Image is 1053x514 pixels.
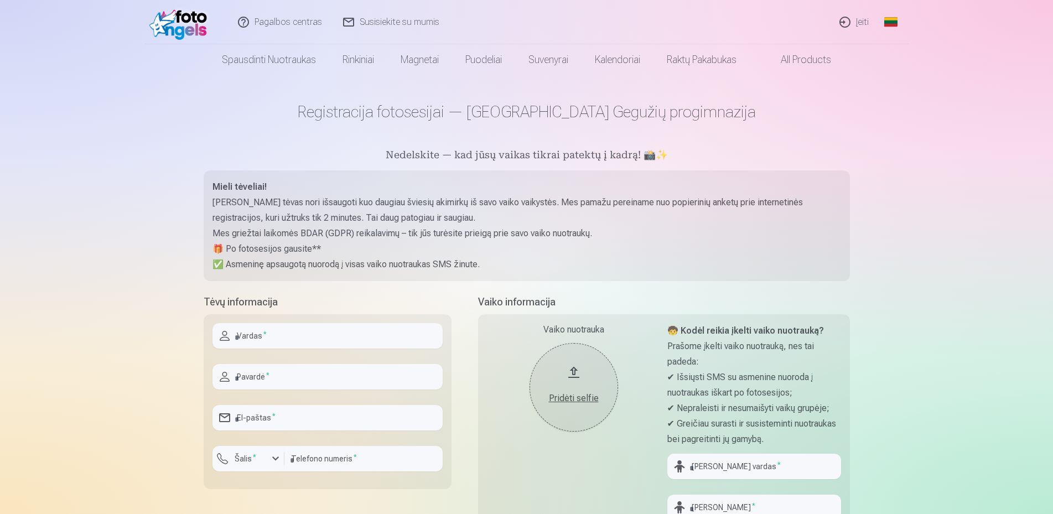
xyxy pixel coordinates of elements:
[667,401,841,416] p: ✔ Nepraleisti ir nesumaišyti vaikų grupėje;
[478,294,850,310] h5: Vaiko informacija
[212,226,841,241] p: Mes griežtai laikomės BDAR (GDPR) reikalavimų – tik jūs turėsite prieigą prie savo vaiko nuotraukų.
[212,257,841,272] p: ✅ Asmeninę apsaugotą nuorodą į visas vaiko nuotraukas SMS žinute.
[653,44,750,75] a: Raktų pakabukas
[667,325,824,336] strong: 🧒 Kodėl reikia įkelti vaiko nuotrauką?
[204,102,850,122] h1: Registracija fotosesijai — [GEOGRAPHIC_DATA] Gegužių progimnazija
[212,195,841,226] p: [PERSON_NAME] tėvas nori išsaugoti kuo daugiau šviesių akimirkų iš savo vaiko vaikystės. Mes pama...
[230,453,261,464] label: Šalis
[204,294,452,310] h5: Tėvų informacija
[204,148,850,164] h5: Nedelskite — kad jūsų vaikas tikrai patektų į kadrą! 📸✨
[329,44,387,75] a: Rinkiniai
[582,44,653,75] a: Kalendoriai
[212,446,284,471] button: Šalis*
[149,4,213,40] img: /fa2
[387,44,452,75] a: Magnetai
[750,44,844,75] a: All products
[209,44,329,75] a: Spausdinti nuotraukas
[667,339,841,370] p: Prašome įkelti vaiko nuotrauką, nes tai padeda:
[515,44,582,75] a: Suvenyrai
[212,241,841,257] p: 🎁 Po fotosesijos gausite**
[667,416,841,447] p: ✔ Greičiau surasti ir susisteminti nuotraukas bei pagreitinti jų gamybą.
[541,392,607,405] div: Pridėti selfie
[212,181,267,192] strong: Mieli tėveliai!
[667,370,841,401] p: ✔ Išsiųsti SMS su asmenine nuoroda į nuotraukas iškart po fotosesijos;
[452,44,515,75] a: Puodeliai
[487,323,661,336] div: Vaiko nuotrauka
[530,343,618,432] button: Pridėti selfie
